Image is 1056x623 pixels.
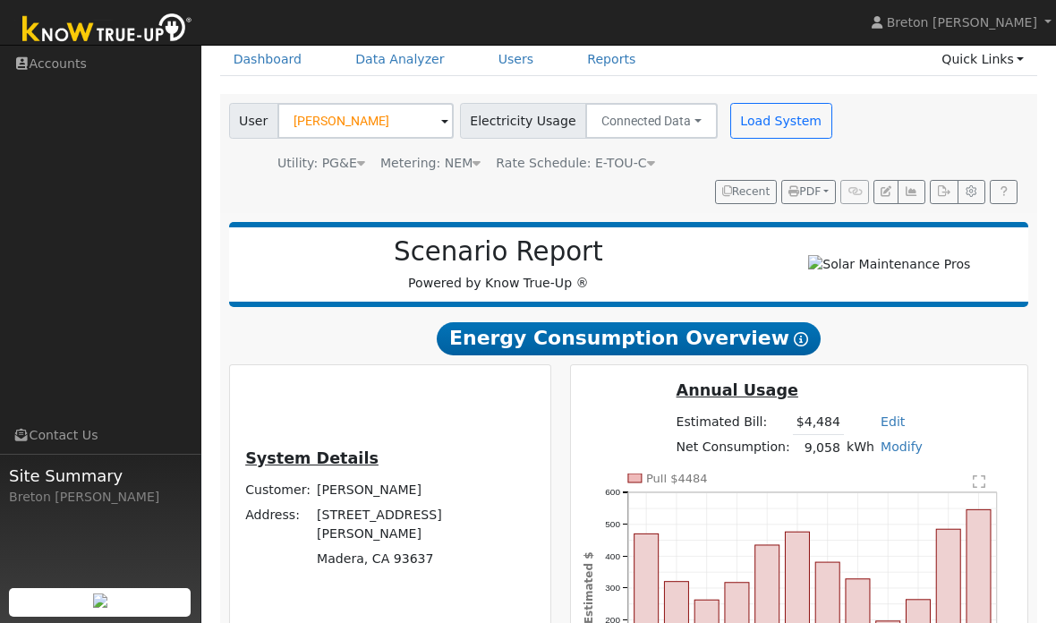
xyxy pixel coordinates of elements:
[881,414,905,429] a: Edit
[898,180,925,205] button: Multi-Series Graph
[460,103,586,139] span: Electricity Usage
[496,156,654,170] span: Alias: None
[808,255,970,274] img: Solar Maintenance Pros
[873,180,898,205] button: Edit User
[314,547,538,572] td: Madera, CA 93637
[881,440,923,454] a: Modify
[677,381,798,399] u: Annual Usage
[793,409,843,435] td: $4,484
[245,449,379,467] u: System Details
[673,409,793,435] td: Estimated Bill:
[9,488,192,507] div: Breton [PERSON_NAME]
[342,43,458,76] a: Data Analyzer
[605,583,620,593] text: 300
[793,435,843,461] td: 9,058
[13,10,201,50] img: Know True-Up
[277,154,365,173] div: Utility: PG&E
[314,477,538,502] td: [PERSON_NAME]
[788,185,821,198] span: PDF
[314,502,538,546] td: [STREET_ADDRESS][PERSON_NAME]
[93,593,107,608] img: retrieve
[485,43,548,76] a: Users
[887,15,1037,30] span: Breton [PERSON_NAME]
[794,332,808,346] i: Show Help
[781,180,836,205] button: PDF
[605,487,620,497] text: 600
[585,103,718,139] button: Connected Data
[715,180,778,205] button: Recent
[605,550,620,560] text: 400
[220,43,316,76] a: Dashboard
[958,180,985,205] button: Settings
[277,103,454,139] input: Select a User
[437,322,821,355] span: Energy Consumption Overview
[605,519,620,529] text: 500
[243,502,314,546] td: Address:
[930,180,958,205] button: Export Interval Data
[9,464,192,488] span: Site Summary
[238,236,760,293] div: Powered by Know True-Up ®
[844,435,878,461] td: kWh
[673,435,793,461] td: Net Consumption:
[973,474,985,489] text: 
[574,43,649,76] a: Reports
[380,154,481,173] div: Metering: NEM
[990,180,1018,205] a: Help Link
[730,103,832,139] button: Load System
[646,472,708,485] text: Pull $4484
[243,477,314,502] td: Customer:
[229,103,278,139] span: User
[928,43,1037,76] a: Quick Links
[247,236,750,268] h2: Scenario Report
